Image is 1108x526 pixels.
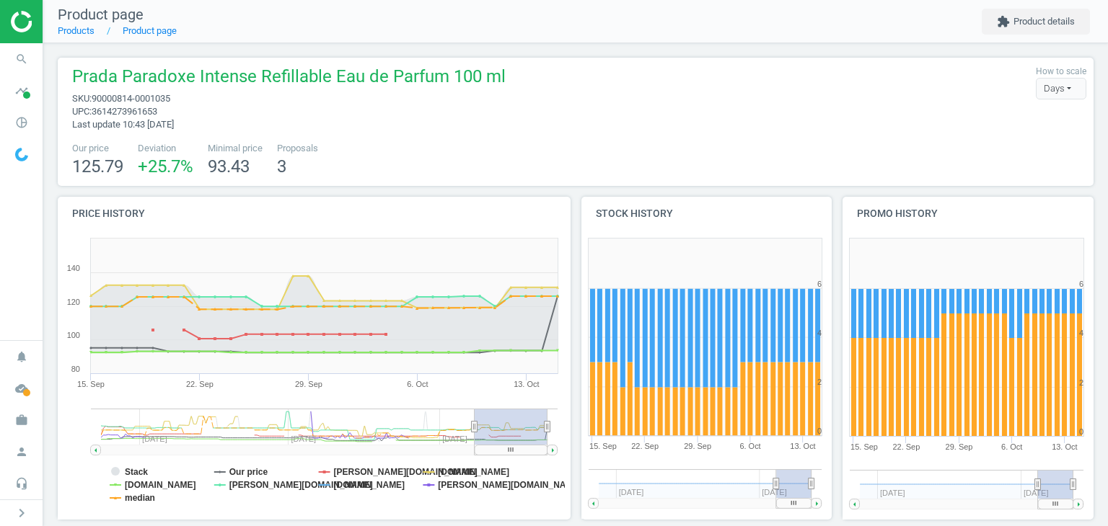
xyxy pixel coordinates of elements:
tspan: 29. Sep [295,380,322,388]
span: 90000814-0001035 [92,93,170,104]
tspan: median [125,493,155,503]
tspan: [DOMAIN_NAME] [334,480,405,490]
i: extension [997,15,1010,28]
i: notifications [8,343,35,370]
i: pie_chart_outlined [8,109,35,136]
span: Minimal price [208,142,263,155]
tspan: 29. Sep [946,442,973,451]
span: Prada Paradoxe Intense Refillable Eau de Parfum 100 ml [72,65,506,92]
div: Days [1036,78,1086,99]
span: Proposals [277,142,318,155]
text: 100 [67,331,80,339]
span: sku : [72,93,92,104]
i: headset_mic [8,470,35,497]
i: search [8,45,35,73]
text: 80 [71,365,80,373]
span: 125.79 [72,156,123,177]
img: wGWNvw8QSZomAAAAABJRU5ErkJggg== [15,148,28,161]
tspan: [DOMAIN_NAME] [125,480,196,490]
tspan: Stack [125,467,148,477]
text: 140 [67,264,80,272]
text: 0 [1079,427,1083,436]
span: Product page [58,6,144,23]
tspan: 13. Oct [791,442,816,451]
tspan: 13. Oct [1052,442,1077,451]
span: Our price [72,142,123,155]
button: chevron_right [4,504,40,522]
button: extensionProduct details [982,9,1090,35]
tspan: 15. Sep [589,442,617,451]
text: 2 [1079,378,1083,387]
span: upc : [72,106,92,117]
span: 3614273961653 [92,106,157,117]
text: 4 [817,329,822,337]
text: 0 [817,427,822,436]
a: Products [58,25,94,36]
tspan: [PERSON_NAME][DOMAIN_NAME] [438,480,581,490]
tspan: Our price [229,467,268,477]
span: 3 [277,156,286,177]
h4: Stock history [581,197,832,231]
label: How to scale [1036,66,1086,78]
tspan: 13. Oct [514,380,539,388]
tspan: 6. Oct [740,442,761,451]
tspan: 15. Sep [850,442,878,451]
text: 6 [817,280,822,288]
i: chevron_right [13,504,30,522]
tspan: 6. Oct [1001,442,1022,451]
tspan: 15. Sep [77,380,105,388]
i: work [8,406,35,434]
h4: Price history [58,197,571,231]
i: cloud_done [8,375,35,402]
tspan: 22. Sep [631,442,659,451]
text: 120 [67,298,80,306]
span: 93.43 [208,156,250,177]
tspan: 6. Oct [407,380,428,388]
tspan: 22. Sep [893,442,920,451]
tspan: [PERSON_NAME][DOMAIN_NAME] [229,480,373,490]
h4: Promo history [843,197,1094,231]
i: person [8,438,35,465]
span: Deviation [138,142,193,155]
a: Product page [123,25,177,36]
text: 2 [817,378,822,387]
text: 6 [1079,280,1083,288]
span: +25.7 % [138,156,193,177]
i: timeline [8,77,35,104]
text: 4 [1079,329,1083,337]
tspan: 22. Sep [186,380,214,388]
tspan: 29. Sep [684,442,711,451]
img: ajHJNr6hYgQAAAAASUVORK5CYII= [11,11,113,32]
tspan: [DOMAIN_NAME] [438,467,509,477]
tspan: [PERSON_NAME][DOMAIN_NAME] [334,467,478,477]
span: Last update 10:43 [DATE] [72,119,174,130]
